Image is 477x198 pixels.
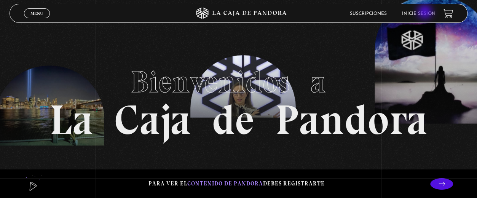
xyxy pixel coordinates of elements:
p: Para ver el debes registrarte [148,179,325,189]
h1: La Caja de Pandora [49,57,428,141]
a: Inicie sesión [402,11,435,16]
a: View your shopping cart [443,8,453,19]
span: Bienvenidos a [131,64,347,100]
span: Menu [30,11,43,16]
span: Cerrar [28,18,46,23]
a: Suscripciones [349,11,386,16]
span: contenido de Pandora [187,180,263,187]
